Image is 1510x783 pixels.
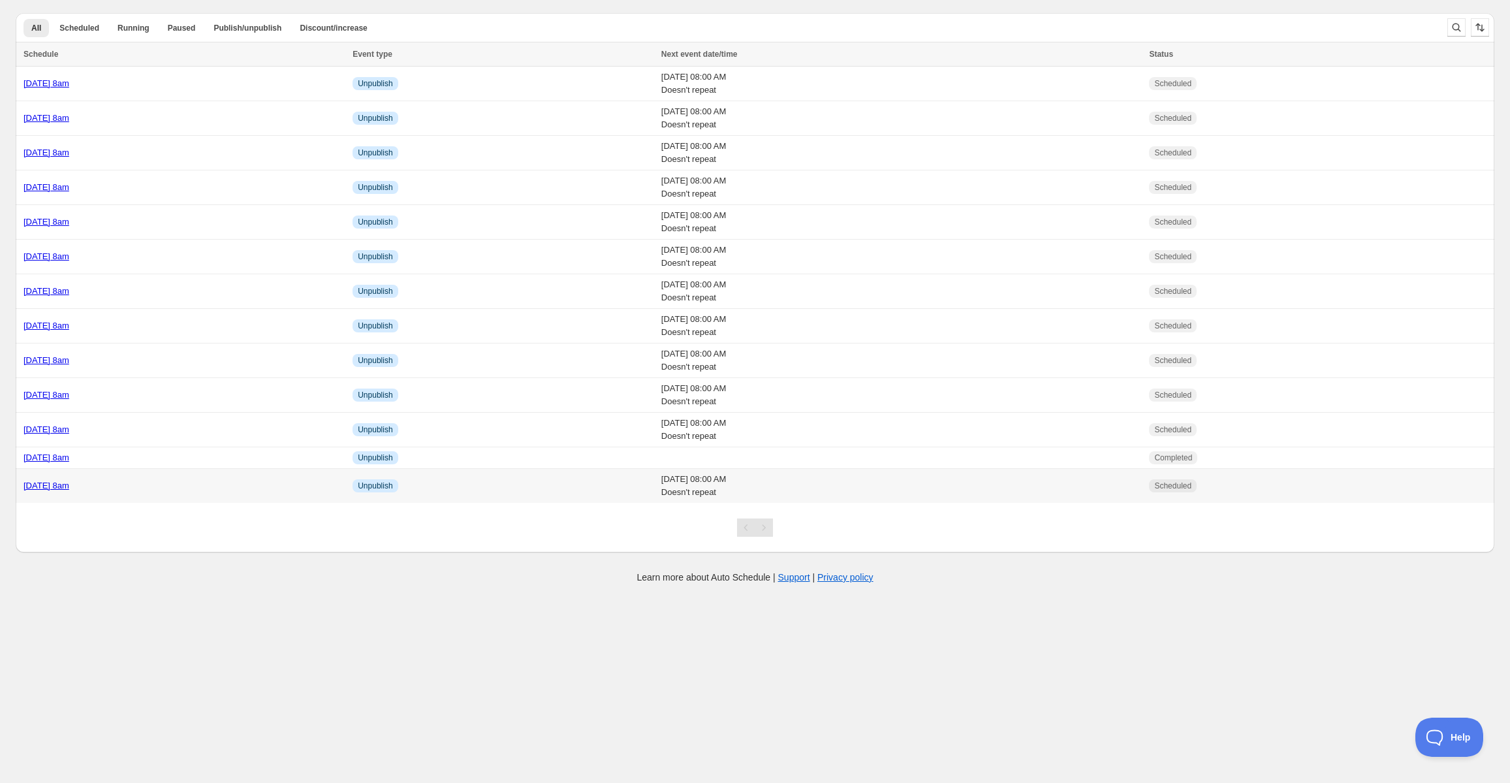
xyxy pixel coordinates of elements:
[657,205,1146,240] td: [DATE] 08:00 AM Doesn't repeat
[1154,113,1191,123] span: Scheduled
[213,23,281,33] span: Publish/unpublish
[24,355,69,365] a: [DATE] 8am
[657,274,1146,309] td: [DATE] 08:00 AM Doesn't repeat
[1154,355,1191,366] span: Scheduled
[24,182,69,192] a: [DATE] 8am
[1154,481,1191,491] span: Scheduled
[358,355,392,366] span: Unpublish
[31,23,41,33] span: All
[300,23,367,33] span: Discount/increase
[637,571,873,584] p: Learn more about Auto Schedule | |
[24,148,69,157] a: [DATE] 8am
[1149,50,1173,59] span: Status
[1447,18,1466,37] button: Search and filter results
[358,390,392,400] span: Unpublish
[358,182,392,193] span: Unpublish
[657,240,1146,274] td: [DATE] 08:00 AM Doesn't repeat
[657,67,1146,101] td: [DATE] 08:00 AM Doesn't repeat
[358,148,392,158] span: Unpublish
[657,344,1146,378] td: [DATE] 08:00 AM Doesn't repeat
[24,113,69,123] a: [DATE] 8am
[657,469,1146,503] td: [DATE] 08:00 AM Doesn't repeat
[24,217,69,227] a: [DATE] 8am
[358,251,392,262] span: Unpublish
[24,424,69,434] a: [DATE] 8am
[657,170,1146,205] td: [DATE] 08:00 AM Doesn't repeat
[657,413,1146,447] td: [DATE] 08:00 AM Doesn't repeat
[1154,78,1191,89] span: Scheduled
[24,50,58,59] span: Schedule
[1154,390,1191,400] span: Scheduled
[358,481,392,491] span: Unpublish
[358,286,392,296] span: Unpublish
[1415,718,1484,757] iframe: Toggle Customer Support
[778,572,810,583] a: Support
[1154,286,1191,296] span: Scheduled
[24,453,69,462] a: [DATE] 8am
[358,217,392,227] span: Unpublish
[353,50,392,59] span: Event type
[737,519,773,537] nav: Pagination
[24,481,69,490] a: [DATE] 8am
[817,572,873,583] a: Privacy policy
[168,23,196,33] span: Paused
[118,23,149,33] span: Running
[24,78,69,88] a: [DATE] 8am
[59,23,99,33] span: Scheduled
[358,321,392,331] span: Unpublish
[358,424,392,435] span: Unpublish
[1154,453,1192,463] span: Completed
[1154,182,1191,193] span: Scheduled
[1154,148,1191,158] span: Scheduled
[358,113,392,123] span: Unpublish
[24,251,69,261] a: [DATE] 8am
[1471,18,1489,37] button: Sort the results
[1154,424,1191,435] span: Scheduled
[1154,251,1191,262] span: Scheduled
[661,50,738,59] span: Next event date/time
[24,286,69,296] a: [DATE] 8am
[24,390,69,400] a: [DATE] 8am
[358,78,392,89] span: Unpublish
[358,453,392,463] span: Unpublish
[1154,321,1191,331] span: Scheduled
[657,136,1146,170] td: [DATE] 08:00 AM Doesn't repeat
[24,321,69,330] a: [DATE] 8am
[657,309,1146,344] td: [DATE] 08:00 AM Doesn't repeat
[1154,217,1191,227] span: Scheduled
[657,101,1146,136] td: [DATE] 08:00 AM Doesn't repeat
[657,378,1146,413] td: [DATE] 08:00 AM Doesn't repeat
